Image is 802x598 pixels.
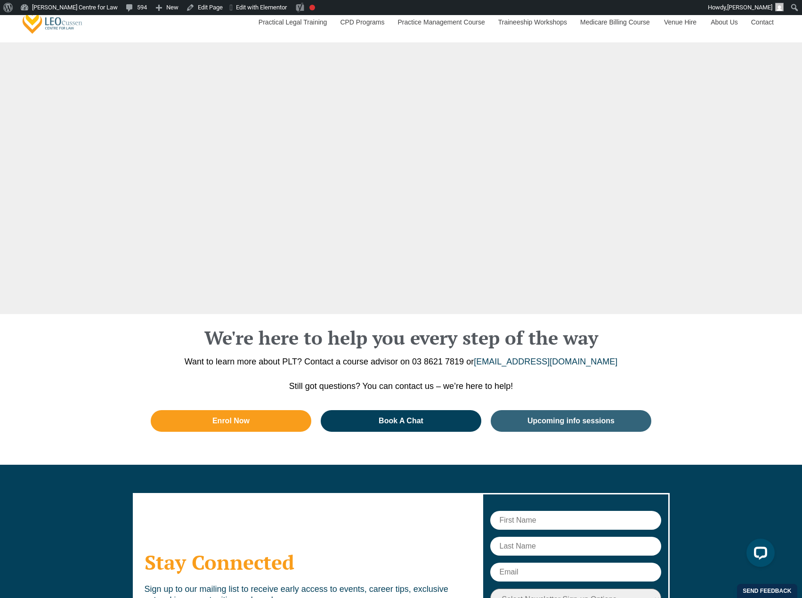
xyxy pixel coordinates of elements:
[490,563,661,582] input: Email
[309,5,315,10] div: Focus keyphrase not set
[133,356,670,367] p: Want to learn more about PLT? Contact a course advisor on 03 8621 7819 or
[212,417,250,425] span: Enrol Now
[321,410,481,432] a: Book A Chat
[145,550,470,574] h2: Stay Connected
[379,417,423,425] span: Book A Chat
[744,2,781,42] a: Contact
[490,511,661,530] input: First Name
[491,2,573,42] a: Traineeship Workshops
[573,2,657,42] a: Medicare Billing Course
[151,410,311,432] a: Enrol Now
[491,410,651,432] a: Upcoming info sessions
[704,2,744,42] a: About Us
[133,381,670,391] p: Still got questions? You can contact us – we’re here to help!
[527,417,615,425] span: Upcoming info sessions
[391,2,491,42] a: Practice Management Course
[657,2,704,42] a: Venue Hire
[727,4,772,11] span: [PERSON_NAME]
[236,4,287,11] span: Edit with Elementor
[333,2,390,42] a: CPD Programs
[251,2,333,42] a: Practical Legal Training
[474,357,617,366] a: [EMAIL_ADDRESS][DOMAIN_NAME]
[739,535,778,574] iframe: LiveChat chat widget
[490,537,661,556] input: Last Name
[133,328,670,347] h2: We're here to help you every step of the way
[21,8,84,34] a: [PERSON_NAME] Centre for Law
